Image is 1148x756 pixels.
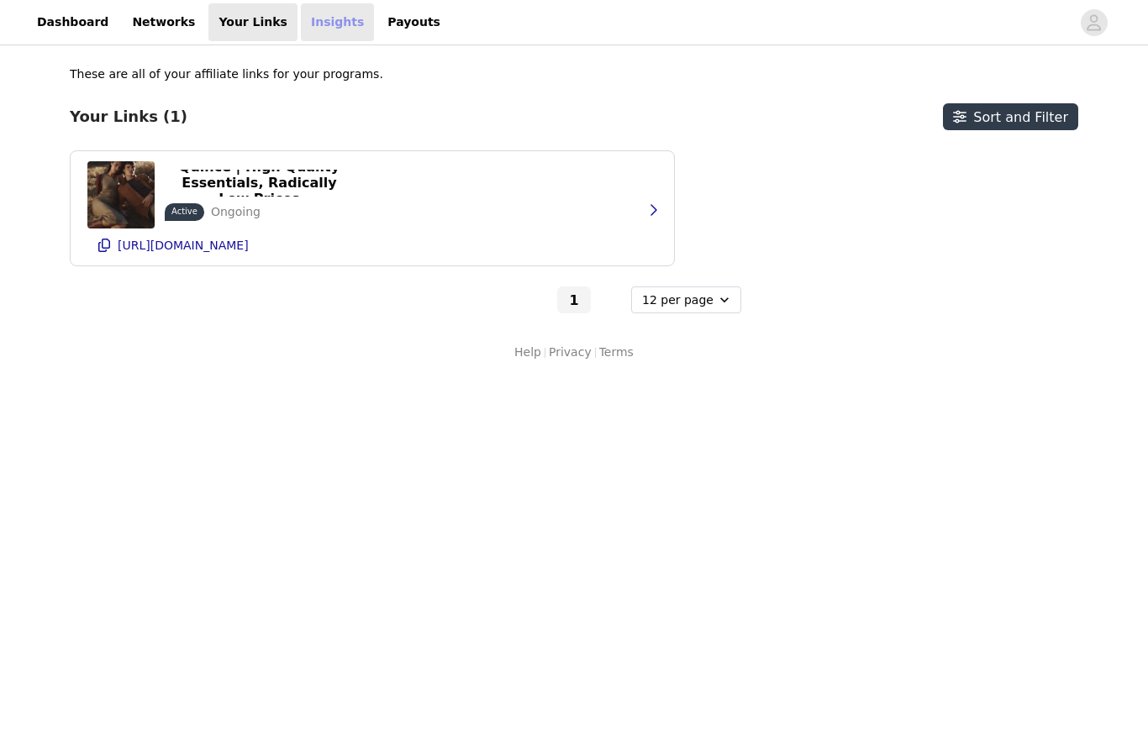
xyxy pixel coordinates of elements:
[70,66,383,83] p: These are all of your affiliate links for your programs.
[594,286,628,313] button: Go to next page
[175,159,344,207] p: Quince | High Quality Essentials, Radically Low Prices
[165,170,354,197] button: Quince | High Quality Essentials, Radically Low Prices
[549,344,592,361] a: Privacy
[87,161,155,228] img: Quince | High Quality Essentials, Radically Low Prices
[70,108,187,126] h3: Your Links (1)
[171,205,197,218] p: Active
[87,232,657,259] button: [URL][DOMAIN_NAME]
[1086,9,1102,36] div: avatar
[943,103,1078,130] button: Sort and Filter
[122,3,205,41] a: Networks
[118,239,249,252] p: [URL][DOMAIN_NAME]
[520,286,554,313] button: Go to previous page
[208,3,298,41] a: Your Links
[301,3,374,41] a: Insights
[377,3,450,41] a: Payouts
[514,344,541,361] a: Help
[211,203,261,221] p: Ongoing
[557,286,591,313] button: Go To Page 1
[27,3,118,41] a: Dashboard
[599,344,634,361] a: Terms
